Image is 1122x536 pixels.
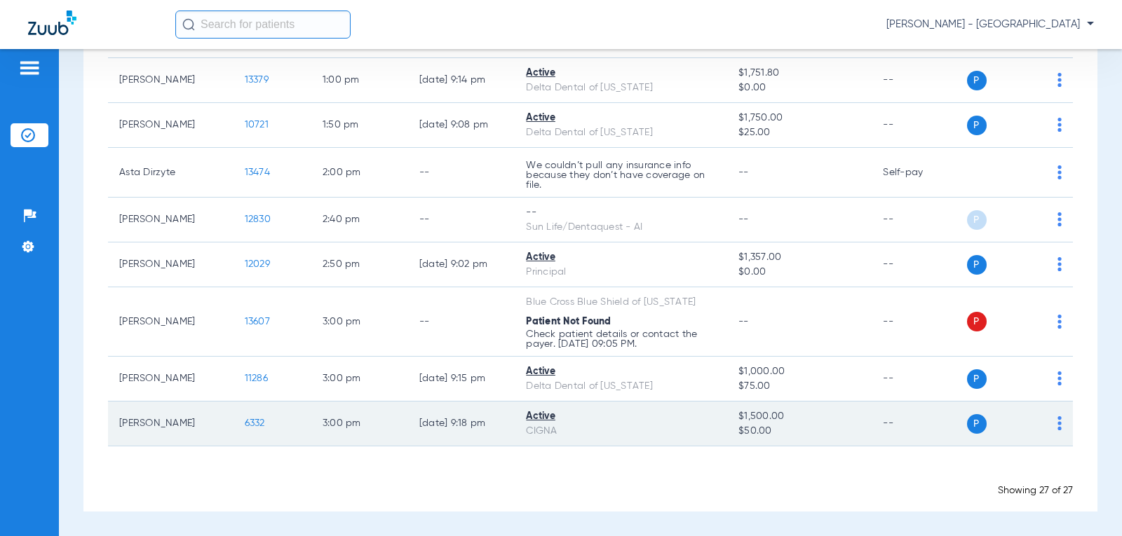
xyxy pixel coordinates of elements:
[408,148,515,198] td: --
[967,116,987,135] span: P
[526,160,716,190] p: We couldn’t pull any insurance info because they don’t have coverage on file.
[108,58,234,103] td: [PERSON_NAME]
[738,111,860,125] span: $1,750.00
[1057,315,1062,329] img: group-dot-blue.svg
[311,357,408,401] td: 3:00 PM
[998,486,1073,495] span: Showing 27 of 27
[245,317,270,327] span: 13607
[108,287,234,357] td: [PERSON_NAME]
[872,148,966,198] td: Self-pay
[245,418,265,428] span: 6332
[408,287,515,357] td: --
[738,125,860,140] span: $25.00
[175,11,351,39] input: Search for patients
[182,18,195,31] img: Search Icon
[311,58,408,103] td: 1:00 PM
[872,401,966,446] td: --
[245,259,270,269] span: 12029
[311,198,408,242] td: 2:40 PM
[245,373,268,383] span: 11286
[526,409,716,424] div: Active
[872,103,966,148] td: --
[967,312,987,331] span: P
[526,125,716,140] div: Delta Dental of [US_STATE]
[872,198,966,242] td: --
[738,424,860,439] span: $50.00
[738,81,860,95] span: $0.00
[311,287,408,357] td: 3:00 PM
[967,71,987,90] span: P
[526,424,716,439] div: CIGNA
[108,198,234,242] td: [PERSON_NAME]
[408,198,515,242] td: --
[526,364,716,379] div: Active
[738,317,749,327] span: --
[311,401,408,446] td: 3:00 PM
[28,11,76,35] img: Zuub Logo
[1057,118,1062,132] img: group-dot-blue.svg
[1057,212,1062,226] img: group-dot-blue.svg
[872,58,966,103] td: --
[311,242,408,287] td: 2:50 PM
[738,250,860,265] span: $1,357.00
[967,255,987,275] span: P
[108,242,234,287] td: [PERSON_NAME]
[738,409,860,424] span: $1,500.00
[245,214,271,224] span: 12830
[526,379,716,394] div: Delta Dental of [US_STATE]
[872,242,966,287] td: --
[526,220,716,235] div: Sun Life/Dentaquest - AI
[408,242,515,287] td: [DATE] 9:02 PM
[1057,73,1062,87] img: group-dot-blue.svg
[526,265,716,280] div: Principal
[311,148,408,198] td: 2:00 PM
[526,81,716,95] div: Delta Dental of [US_STATE]
[311,103,408,148] td: 1:50 PM
[245,120,269,130] span: 10721
[1057,371,1062,385] img: group-dot-blue.svg
[526,66,716,81] div: Active
[967,414,987,434] span: P
[1057,165,1062,179] img: group-dot-blue.svg
[738,265,860,280] span: $0.00
[738,379,860,394] span: $75.00
[967,210,987,230] span: P
[1057,257,1062,271] img: group-dot-blue.svg
[18,60,41,76] img: hamburger-icon
[245,167,270,177] span: 13474
[872,357,966,401] td: --
[108,357,234,401] td: [PERSON_NAME]
[408,401,515,446] td: [DATE] 9:18 PM
[408,103,515,148] td: [DATE] 9:08 PM
[526,317,611,327] span: Patient Not Found
[526,329,716,349] p: Check patient details or contact the payer. [DATE] 09:05 PM.
[872,287,966,357] td: --
[738,167,749,177] span: --
[108,148,234,198] td: Asta Dirzyte
[1057,416,1062,430] img: group-dot-blue.svg
[967,369,987,389] span: P
[526,250,716,265] div: Active
[245,75,269,85] span: 13379
[738,214,749,224] span: --
[526,295,716,310] div: Blue Cross Blue Shield of [US_STATE]
[408,58,515,103] td: [DATE] 9:14 PM
[886,18,1094,32] span: [PERSON_NAME] - [GEOGRAPHIC_DATA]
[108,103,234,148] td: [PERSON_NAME]
[408,357,515,401] td: [DATE] 9:15 PM
[738,66,860,81] span: $1,751.80
[108,401,234,446] td: [PERSON_NAME]
[526,205,716,220] div: --
[526,111,716,125] div: Active
[738,364,860,379] span: $1,000.00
